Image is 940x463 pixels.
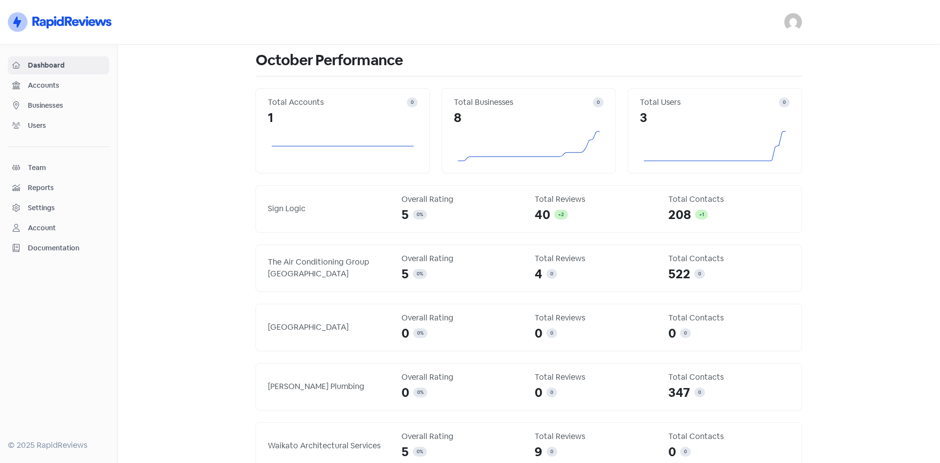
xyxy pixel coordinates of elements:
div: Total Contacts [668,253,790,265]
span: 0 [668,442,676,462]
span: Documentation [28,243,105,253]
a: Settings [8,199,109,217]
div: [PERSON_NAME] Plumbing [268,381,390,392]
div: Account [28,223,56,233]
span: % [420,270,423,277]
span: Reports [28,183,105,193]
a: Documentation [8,239,109,257]
span: 0 [550,270,553,277]
div: Total Contacts [668,371,790,383]
div: 3 [640,108,790,127]
div: The Air Conditioning Group [GEOGRAPHIC_DATA] [268,256,390,280]
span: 0 [401,383,409,402]
span: % [420,211,423,218]
div: Total Reviews [535,371,657,383]
div: Overall Rating [401,194,523,205]
span: 0 [417,211,420,218]
div: Total Businesses [454,97,593,108]
div: Overall Rating [401,371,523,383]
span: 0 [597,99,600,105]
span: 0 [550,389,553,395]
a: Accounts [8,76,109,95]
span: 9 [535,442,542,462]
a: Reports [8,179,109,197]
span: 0 [783,99,786,105]
span: 0 [550,330,553,336]
div: Total Reviews [535,431,657,442]
div: Total Accounts [268,97,407,108]
span: 0 [550,448,553,455]
span: 0 [417,448,420,455]
span: 0 [698,389,701,395]
span: 4 [535,265,542,284]
div: Overall Rating [401,431,523,442]
span: 0 [401,324,409,343]
span: Accounts [28,80,105,91]
span: 0 [684,448,687,455]
span: 0 [535,383,542,402]
span: 0 [698,270,701,277]
a: Team [8,159,109,177]
span: 40 [535,205,550,224]
div: Overall Rating [401,312,523,324]
div: Total Reviews [535,194,657,205]
a: Account [8,219,109,237]
span: 0 [417,389,420,395]
div: Settings [28,203,55,213]
span: Businesses [28,100,105,111]
span: Users [28,121,105,131]
span: 0 [535,324,542,343]
span: 0 [684,330,687,336]
h1: October Performance [256,45,802,76]
span: 0 [417,270,420,277]
span: % [420,389,423,395]
span: 522 [668,265,690,284]
a: Users [8,117,109,135]
span: 0 [411,99,414,105]
div: Total Contacts [668,431,790,442]
span: 0 [668,324,676,343]
div: [GEOGRAPHIC_DATA] [268,321,390,333]
div: Overall Rating [401,253,523,265]
div: Total Reviews [535,312,657,324]
span: 5 [401,265,409,284]
div: © 2025 RapidReviews [8,439,109,451]
a: Dashboard [8,56,109,74]
span: % [420,330,423,336]
div: Waikato Architectural Services [268,440,390,452]
span: 0 [417,330,420,336]
span: +1 [699,211,704,218]
div: Total Contacts [668,312,790,324]
a: Businesses [8,97,109,115]
span: Dashboard [28,60,105,71]
span: 5 [401,205,409,224]
div: Total Users [640,97,779,108]
span: Team [28,163,105,173]
span: 208 [668,205,691,224]
div: 1 [268,108,418,127]
div: Total Contacts [668,194,790,205]
span: 5 [401,442,409,462]
div: Total Reviews [535,253,657,265]
span: 347 [668,383,690,402]
div: 8 [454,108,604,127]
img: User [784,13,802,31]
span: % [420,448,423,455]
span: +2 [558,211,564,218]
div: Sign Logic [268,203,390,215]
